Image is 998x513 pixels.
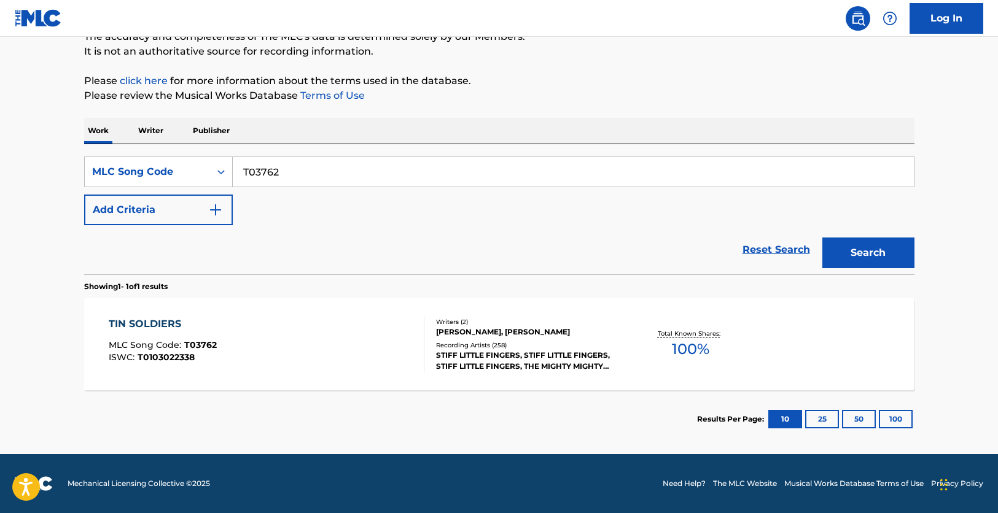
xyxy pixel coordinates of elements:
[109,352,138,363] span: ISWC :
[878,6,902,31] div: Help
[851,11,865,26] img: search
[184,339,217,350] span: T03762
[15,476,53,491] img: logo
[937,454,998,513] iframe: Chat Widget
[84,298,914,390] a: TIN SOLDIERSMLC Song Code:T03762ISWC:T0103022338Writers (2)[PERSON_NAME], [PERSON_NAME]Recording ...
[92,164,203,179] div: MLC Song Code
[436,317,622,326] div: Writers ( 2 )
[109,317,217,331] div: TIN SOLDIERS
[84,118,112,144] p: Work
[84,88,914,103] p: Please review the Musical Works Database
[120,75,168,87] a: click here
[84,195,233,225] button: Add Criteria
[883,11,897,26] img: help
[822,237,914,268] button: Search
[84,44,914,59] p: It is not an authoritative source for recording information.
[784,478,924,489] a: Musical Works Database Terms of Use
[208,202,223,217] img: 9d2ae6d4665cec9f34b9.svg
[713,478,777,489] a: The MLC Website
[134,118,167,144] p: Writer
[805,410,839,428] button: 25
[189,118,233,144] p: Publisher
[15,9,62,27] img: MLC Logo
[658,329,723,338] p: Total Known Shares:
[672,338,709,360] span: 100 %
[910,3,983,34] a: Log In
[109,339,184,350] span: MLC Song Code :
[663,478,706,489] a: Need Help?
[84,156,914,274] form: Search Form
[84,29,914,44] p: The accuracy and completeness of The MLC's data is determined solely by our Members.
[842,410,876,428] button: 50
[931,478,983,489] a: Privacy Policy
[68,478,210,489] span: Mechanical Licensing Collective © 2025
[436,350,622,372] div: STIFF LITTLE FINGERS, STIFF LITTLE FINGERS, STIFF LITTLE FINGERS, THE MIGHTY MIGHTY BOSSTONES, TH...
[436,341,622,350] div: Recording Artists ( 258 )
[436,326,622,337] div: [PERSON_NAME], [PERSON_NAME]
[298,90,365,101] a: Terms of Use
[768,410,802,428] button: 10
[84,74,914,88] p: Please for more information about the terms used in the database.
[846,6,870,31] a: Public Search
[736,236,816,263] a: Reset Search
[940,466,948,503] div: Drag
[84,281,168,292] p: Showing 1 - 1 of 1 results
[138,352,195,363] span: T0103022338
[879,410,913,428] button: 100
[697,414,767,425] p: Results Per Page:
